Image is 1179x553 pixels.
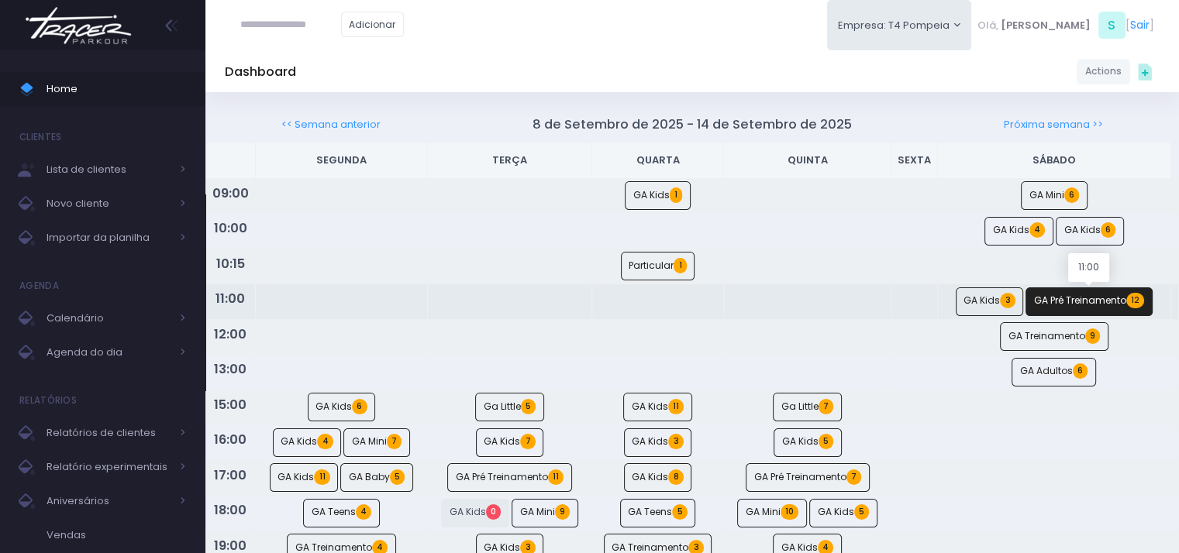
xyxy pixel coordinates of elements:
[214,360,246,378] strong: 13:00
[1012,358,1096,386] a: GA Adultos6
[343,428,410,457] a: GA Mini7
[668,469,683,485] span: 8
[212,184,249,202] strong: 09:00
[352,399,367,414] span: 6
[819,434,833,449] span: 5
[47,79,186,99] span: Home
[19,385,77,416] h4: Relatórios
[521,399,536,414] span: 5
[670,187,682,203] span: 1
[214,325,246,343] strong: 12:00
[984,217,1053,246] a: GA Kids4
[225,64,296,80] h5: Dashboard
[214,501,246,519] strong: 18:00
[216,255,245,273] strong: 10:15
[1029,222,1045,238] span: 4
[1073,363,1088,379] span: 6
[270,463,339,492] a: GA Kids11
[1000,293,1015,308] span: 3
[47,308,171,328] span: Calendário
[854,504,869,520] span: 5
[1077,59,1130,84] a: Actions
[625,181,691,210] a: GA Kids1
[214,396,246,414] strong: 15:00
[1026,287,1153,316] a: GA Pré Treinamento12
[624,428,692,457] a: GA Kids3
[891,143,937,179] th: Sexta
[255,143,427,179] th: Segunda
[555,504,570,520] span: 9
[281,117,381,132] a: << Semana anterior
[774,428,842,457] a: GA Kids5
[273,428,342,457] a: GA Kids4
[668,399,684,414] span: 11
[19,122,61,153] h4: Clientes
[737,499,807,527] a: GA Mini10
[971,8,1160,43] div: [ ]
[341,12,405,37] a: Adicionar
[1021,181,1088,210] a: GA Mini6
[624,463,692,492] a: GA Kids8
[937,143,1170,179] th: Sábado
[1068,253,1109,282] div: 11:00
[47,423,171,443] span: Relatórios de clientes
[47,160,171,180] span: Lista de clientes
[47,457,171,477] span: Relatório experimentais
[387,434,402,449] span: 7
[819,399,833,414] span: 7
[1064,187,1079,203] span: 6
[773,393,842,421] a: Ga Little7
[1126,293,1144,308] span: 12
[214,431,246,448] strong: 16:00
[977,18,998,33] span: Olá,
[47,491,171,511] span: Aniversários
[1101,222,1115,238] span: 6
[620,499,696,527] a: GA Teens5
[47,342,171,362] span: Agenda do dia
[1085,328,1100,344] span: 9
[520,434,535,449] span: 7
[1000,322,1108,351] a: GA Treinamento9
[592,143,724,179] th: Quarta
[19,270,59,301] h4: Agenda
[314,469,329,485] span: 11
[214,466,246,484] strong: 17:00
[781,504,798,520] span: 10
[303,499,380,527] a: GA Teens4
[623,393,692,421] a: GA Kids11
[340,463,413,492] a: GA Baby5
[308,393,376,421] a: GA Kids6
[47,525,186,545] span: Vendas
[215,290,245,307] strong: 11:00
[1001,18,1091,33] span: [PERSON_NAME]
[1130,17,1150,33] a: Sair
[447,463,572,492] a: GA Pré Treinamento11
[668,434,683,449] span: 3
[390,469,405,485] span: 5
[1004,117,1103,132] a: Próxima semana >>
[214,219,247,237] strong: 10:00
[47,228,171,248] span: Importar da planilha
[846,469,861,485] span: 7
[317,434,333,449] span: 4
[512,499,578,527] a: GA Mini9
[1098,12,1126,39] span: S
[548,469,564,485] span: 11
[672,504,687,520] span: 5
[475,393,544,421] a: Ga Little5
[723,143,891,179] th: Quinta
[533,117,852,132] h5: 8 de Setembro de 2025 - 14 de Setembro de 2025
[956,287,1024,316] a: GA Kids3
[476,428,544,457] a: GA Kids7
[1056,217,1124,246] a: GA Kids6
[428,143,592,179] th: Terça
[47,194,171,214] span: Novo cliente
[621,252,695,280] a: Particular1
[809,499,877,527] a: GA Kids5
[356,504,371,520] span: 4
[486,504,501,520] span: 0
[674,258,686,273] span: 1
[441,499,509,527] a: GA Kids0
[746,463,870,492] a: GA Pré Treinamento7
